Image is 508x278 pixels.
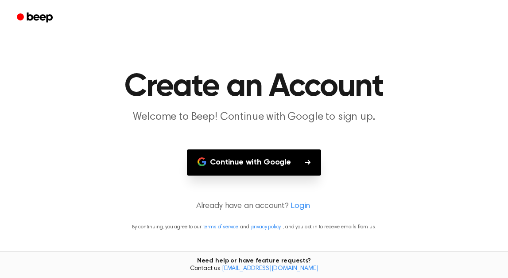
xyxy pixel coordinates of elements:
a: privacy policy [251,224,281,230]
p: Welcome to Beep! Continue with Google to sign up. [84,110,424,125]
a: Beep [11,9,61,27]
span: Contact us [5,265,503,273]
h1: Create an Account [27,71,481,103]
a: terms of service [203,224,238,230]
button: Continue with Google [187,149,321,176]
a: Login [291,200,310,212]
p: Already have an account? [11,200,497,212]
p: By continuing, you agree to our and , and you opt in to receive emails from us. [11,223,497,231]
a: [EMAIL_ADDRESS][DOMAIN_NAME] [222,266,318,272]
